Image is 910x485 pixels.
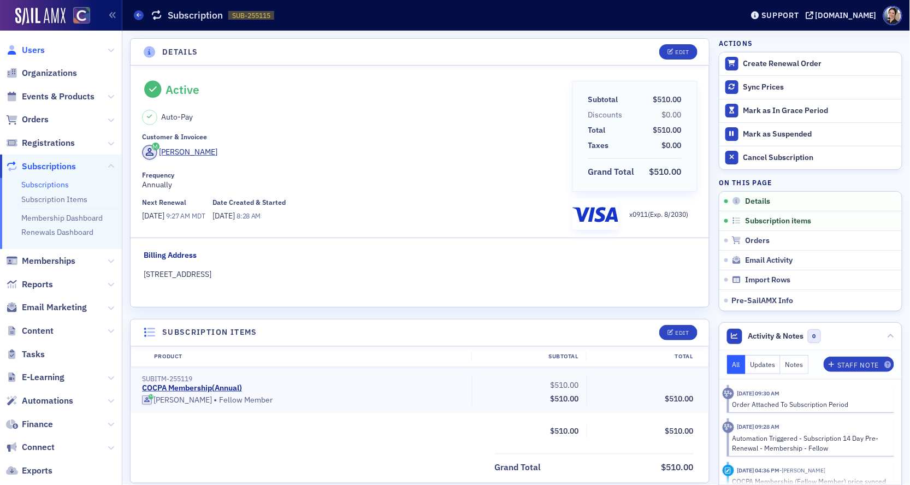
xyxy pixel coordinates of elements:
div: Next Renewal [142,198,186,206]
div: Total [586,352,701,361]
span: Sheila Duggan [779,466,825,474]
span: Total [588,125,610,136]
span: $510.00 [649,166,682,177]
div: Activity [723,388,734,399]
span: Email Activity [745,256,793,265]
span: Details [745,197,770,206]
button: Edit [659,44,697,60]
div: Taxes [588,140,609,151]
a: Content [6,325,54,337]
span: Orders [745,236,770,246]
a: Orders [6,114,49,126]
img: SailAMX [73,7,90,24]
div: [DOMAIN_NAME] [816,10,877,20]
a: Exports [6,465,52,477]
a: Finance [6,418,53,430]
a: View Homepage [66,7,90,26]
span: $510.00 [665,426,694,436]
a: Reports [6,279,53,291]
span: SUB-255115 [232,11,270,20]
span: Content [22,325,54,337]
a: Memberships [6,255,75,267]
h4: Subscription items [162,327,257,338]
div: Date Created & Started [212,198,286,206]
img: SailAMX [15,8,66,25]
a: Subscription Items [21,194,87,204]
button: Create Renewal Order [719,52,902,75]
div: Grand Total [588,165,635,179]
div: Edit [675,49,689,55]
time: 4/28/2025 04:36 PM [737,466,779,474]
span: $0.00 [662,110,682,120]
a: Email Marketing [6,301,87,314]
a: Connect [6,441,55,453]
a: COCPA Membership(Annual) [142,383,242,393]
button: Mark as Suspended [719,122,902,146]
button: Sync Prices [719,75,902,99]
span: MDT [190,211,205,220]
span: Users [22,44,45,56]
div: [PERSON_NAME] [159,146,218,158]
a: [PERSON_NAME] [142,395,212,405]
div: Mark as In Grace Period [743,106,896,116]
span: $510.00 [551,380,579,390]
a: Membership Dashboard [21,213,103,223]
div: [STREET_ADDRESS] [144,269,696,280]
h4: On this page [719,178,902,187]
span: E-Learning [22,371,64,383]
p: x 0911 (Exp. 8 / 2030 ) [630,209,689,219]
a: Renewals Dashboard [21,227,93,237]
span: Subscription items [745,216,811,226]
a: E-Learning [6,371,64,383]
span: Orders [22,114,49,126]
a: Subscriptions [21,180,69,190]
button: Notes [781,355,809,374]
div: Activity [723,465,734,476]
a: Subscriptions [6,161,76,173]
span: Connect [22,441,55,453]
span: $0.00 [662,140,682,150]
div: Automation Triggered - Subscription 14 Day Pre-Renewal - Membership - Fellow [732,433,887,453]
span: 8:28 AM [237,211,261,220]
span: Organizations [22,67,77,79]
a: Automations [6,395,73,407]
div: Cancel Subscription [743,153,896,163]
a: Organizations [6,67,77,79]
span: Registrations [22,137,75,149]
div: Active [166,82,199,97]
span: Events & Products [22,91,94,103]
div: Support [761,10,799,20]
div: Activity [723,422,734,433]
div: Grand Total [495,461,541,474]
div: SUBITM-255119 [142,375,464,383]
button: Staff Note [824,357,894,372]
h1: Subscription [168,9,223,22]
h4: Details [162,46,198,58]
span: Memberships [22,255,75,267]
button: [DOMAIN_NAME] [806,11,881,19]
span: $510.00 [653,125,682,135]
div: Total [588,125,606,136]
div: Subtotal [471,352,586,361]
div: Fellow Member [142,395,464,406]
span: $510.00 [661,462,694,472]
span: Exports [22,465,52,477]
button: Cancel Subscription [719,146,902,169]
a: Tasks [6,348,45,360]
a: Registrations [6,137,75,149]
span: Taxes [588,140,613,151]
span: Tasks [22,348,45,360]
span: [DATE] [212,211,237,221]
span: Auto-Pay [161,111,193,123]
a: [PERSON_NAME] [142,145,218,160]
span: Reports [22,279,53,291]
span: Automations [22,395,73,407]
span: [DATE] [142,211,166,221]
div: Order Attached To Subscription Period [732,399,887,409]
div: Create Renewal Order [743,59,896,69]
div: Sync Prices [743,82,896,92]
span: Subtotal [588,94,622,105]
a: Events & Products [6,91,94,103]
button: Edit [659,325,697,340]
